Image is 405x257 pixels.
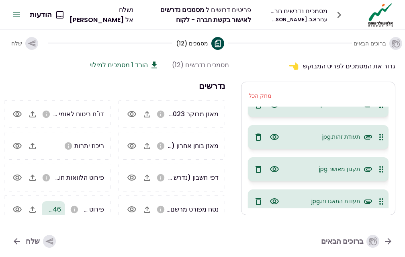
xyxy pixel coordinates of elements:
[90,60,159,70] button: הורד 1 מסמכים למילוי
[70,205,79,214] svg: אנא העלו פרוט הלוואות מהבנקים
[152,5,251,25] div: פריטים דרושים ל
[6,231,62,252] button: שלח
[31,173,104,182] span: פירוט הלוואות חוץ בנקאיות
[160,5,251,25] span: מסמכים נדרשים לאישור בקשת חברה - לקוח
[322,133,360,141] span: תעודת זהות.jpg
[366,2,395,27] img: Logo
[270,6,327,16] div: מסמכים נדרשים חברה- לקוח קצה - ישיר
[172,60,229,70] div: מסמכים נדרשים (12)
[5,31,45,56] button: שלח
[156,173,165,182] svg: אנא העלו דפי חשבון ל3 חודשים האחרונים לכל החשבונות בנק
[42,173,51,182] svg: אנא העלו פרוט הלוואות חוץ בנקאיות של החברה
[176,39,208,47] span: מסמכים (12)
[23,4,70,25] button: הודעות
[270,16,327,23] div: א.כ. [PERSON_NAME], בנייה וגמר בע~מ
[156,110,165,119] svg: אנא העלו מאזן מבוקר לשנה 2023
[156,142,165,150] svg: במידה ונערכת הנהלת חשבונות כפולה בלבד
[147,205,219,214] span: נסח מפורט מרשם החברות
[354,39,386,47] span: ברוכים הבאים
[315,231,399,252] button: ברוכים הבאים
[319,165,360,173] span: תקנון מאושר.jpg
[42,110,51,119] svg: אנא העלו טופס 102 משנת 2023 ועד היום
[70,5,133,25] div: נשלח אל
[176,31,224,56] button: מסמכים (12)
[245,88,276,103] button: מחק הכל
[64,142,73,150] svg: אנא העלו ריכוז יתרות עדכני בבנקים, בחברות אשראי חוץ בנקאיות ובחברות כרטיסי אשראי
[311,197,360,206] span: תעודת התאגדות.jpg
[26,235,56,248] div: שלח
[317,16,327,23] span: עבור
[5,109,104,119] span: דו"ח ביטוח לאומי עובדים (טופס 102)
[74,141,104,150] span: ריכוז יתרות
[70,15,124,25] span: [PERSON_NAME]
[356,31,400,56] button: ברוכים הבאים
[321,235,379,248] div: ברוכים הבאים
[11,39,22,47] span: שלח
[241,60,395,72] div: גרור את המסמכים לפריט המבוקש
[29,205,61,214] span: 70046.pdf
[156,205,165,214] svg: אנא העלו נסח חברה מפורט כולל שעבודים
